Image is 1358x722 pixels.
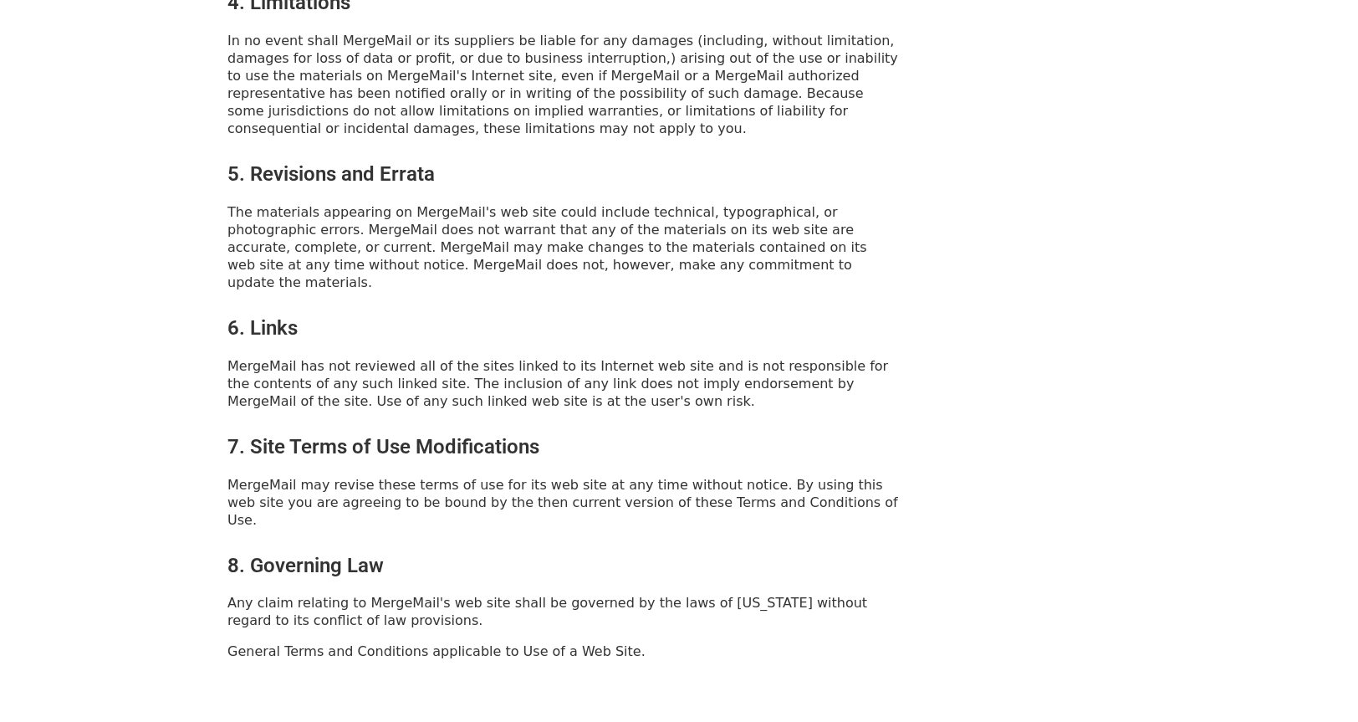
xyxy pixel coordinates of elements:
[227,643,899,660] p: General Terms and Conditions applicable to Use of a Web Site.
[227,435,899,459] h3: 7. Site Terms of Use Modifications
[227,203,899,291] p: The materials appearing on MergeMail's web site could include technical, typographical, or photog...
[227,162,899,187] h3: 5. Revisions and Errata
[227,554,899,578] h3: 8. Governing Law
[227,594,899,629] p: Any claim relating to MergeMail's web site shall be governed by the laws of [US_STATE] without re...
[227,32,899,137] p: In no event shall MergeMail or its suppliers be liable for any damages (including, without limita...
[227,357,899,410] p: MergeMail has not reviewed all of the sites linked to its Internet web site and is not responsibl...
[227,476,899,529] p: MergeMail may revise these terms of use for its web site at any time without notice. By using thi...
[1274,642,1358,722] iframe: Chat Widget
[227,316,899,341] h3: 6. Links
